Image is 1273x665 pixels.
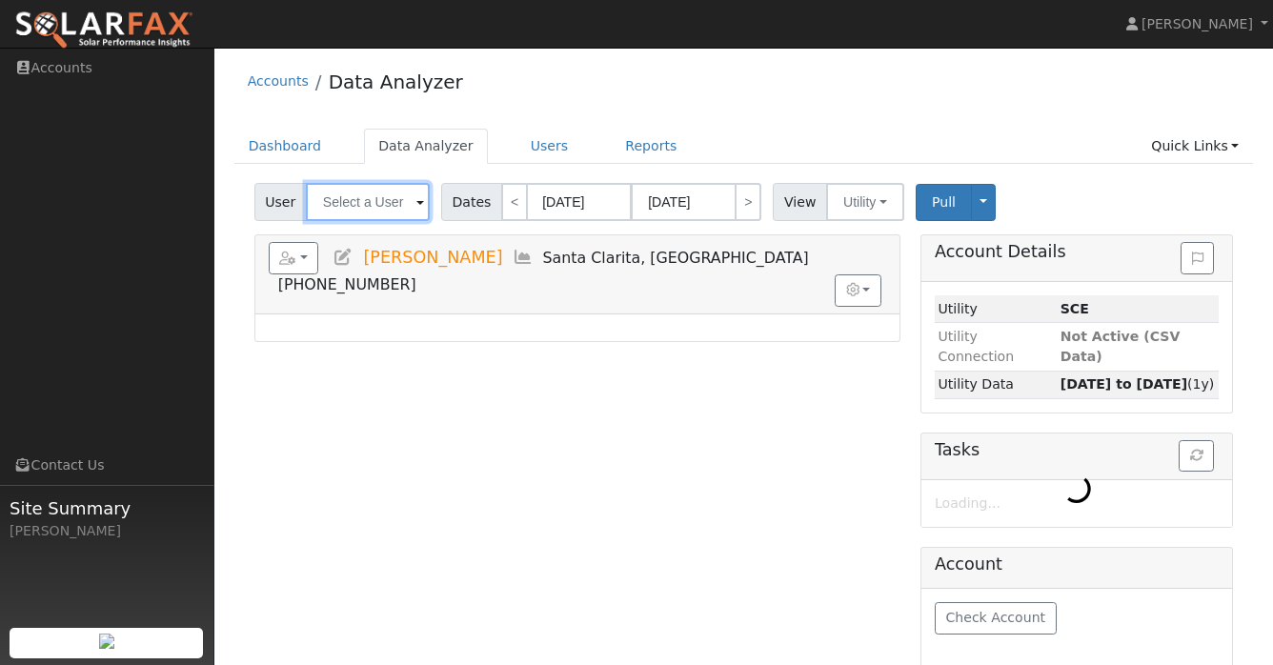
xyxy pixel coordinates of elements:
[543,249,809,267] span: Santa Clarita, [GEOGRAPHIC_DATA]
[611,129,691,164] a: Reports
[938,329,1014,364] span: Utility Connection
[329,71,463,93] a: Data Analyzer
[516,129,583,164] a: Users
[916,184,972,221] button: Pull
[1179,440,1214,473] button: Refresh
[735,183,761,221] a: >
[1061,329,1181,364] span: Not Active (CSV Data)
[248,73,309,89] a: Accounts
[10,521,204,541] div: [PERSON_NAME]
[501,183,528,221] a: <
[935,554,1219,574] h5: Account
[935,602,1057,635] button: Check Account
[935,440,1219,460] h5: Tasks
[1061,376,1215,392] span: (1y)
[932,194,956,210] span: Pull
[935,242,1219,262] h5: Account Details
[1061,376,1187,392] strong: [DATE] to [DATE]
[364,129,488,164] a: Data Analyzer
[945,610,1045,625] span: Check Account
[363,248,502,267] span: [PERSON_NAME]
[1061,301,1089,316] strong: ID: null, authorized: 08/07/25
[1142,16,1253,31] span: [PERSON_NAME]
[1181,242,1214,274] button: Issue History
[10,495,204,521] span: Site Summary
[935,295,1057,323] td: Utility
[278,275,416,293] span: [PHONE_NUMBER]
[99,634,114,649] img: retrieve
[826,183,904,221] button: Utility
[333,248,354,267] a: Edit User (18482)
[773,183,827,221] span: View
[1137,129,1253,164] a: Quick Links
[513,248,534,267] a: Multi-Series Graph
[14,10,193,50] img: SolarFax
[306,183,430,221] input: Select a User
[254,183,307,221] span: User
[441,183,502,221] span: Dates
[935,371,1057,398] td: Utility Data
[234,129,336,164] a: Dashboard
